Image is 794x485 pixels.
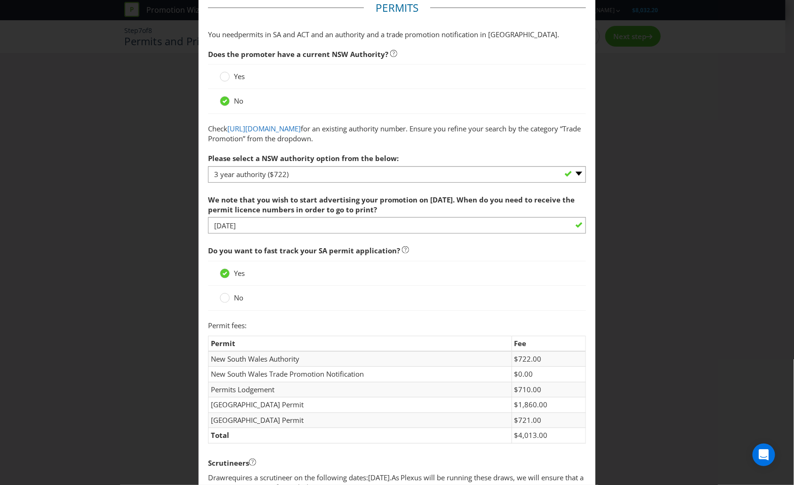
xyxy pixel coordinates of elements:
span: . [390,473,392,482]
td: $721.00 [512,412,585,428]
span: . [558,30,560,39]
span: Does the promoter have a current NSW Authority? [208,49,388,59]
span: permits in SA and ACT and an authority and a trade promotion notification in [GEOGRAPHIC_DATA] [238,30,558,39]
a: [URL][DOMAIN_NAME] [227,124,301,133]
span: Draw [208,473,225,482]
span: No [234,293,243,302]
td: $722.00 [512,351,585,367]
td: New South Wales Trade Promotion Notification [208,367,512,382]
p: Permit fees: [208,321,586,331]
span: Check [208,124,227,133]
span: Scrutineers [208,458,249,468]
span: We note that you wish to start advertising your promotion on [DATE]. When do you need to receive ... [208,195,575,214]
td: Permits Lodgement [208,382,512,397]
td: New South Wales Authority [208,351,512,367]
td: Permit [208,336,512,351]
span: No [234,96,243,105]
td: $4,013.00 [512,428,585,443]
td: Fee [512,336,585,351]
strong: Total [211,430,229,440]
span: Yes [234,72,245,81]
span: Yes [234,268,245,278]
span: requires a scrutineer on the following dates: [225,473,368,482]
td: [GEOGRAPHIC_DATA] Permit [208,397,512,412]
td: [GEOGRAPHIC_DATA] Permit [208,412,512,428]
span: for an existing authority number. Ensure you refine your search by the category “Trade Promotion”... [208,124,581,143]
span: [DATE] [368,473,390,482]
span: Do you want to fast track your SA permit application? [208,246,400,255]
td: $0.00 [512,367,585,382]
span: Please select a NSW authority option from the below: [208,154,399,163]
input: DD/MM/YY [208,217,586,234]
div: Open Intercom Messenger [753,444,775,466]
td: $710.00 [512,382,585,397]
span: You need [208,30,238,39]
legend: Permits [364,0,430,16]
td: $1,860.00 [512,397,585,412]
